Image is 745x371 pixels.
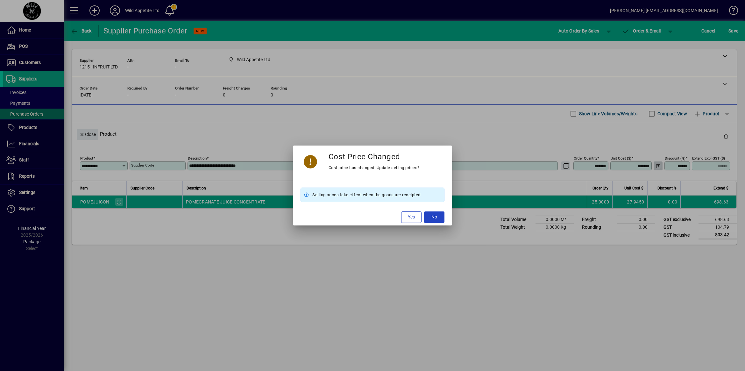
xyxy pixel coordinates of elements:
span: Selling prices take effect when the goods are receipted [312,191,421,199]
span: No [431,214,437,220]
div: Cost price has changed. Update selling prices? [329,164,420,172]
span: Yes [408,214,415,220]
h3: Cost Price Changed [329,152,400,161]
button: Yes [401,211,422,223]
button: No [424,211,444,223]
